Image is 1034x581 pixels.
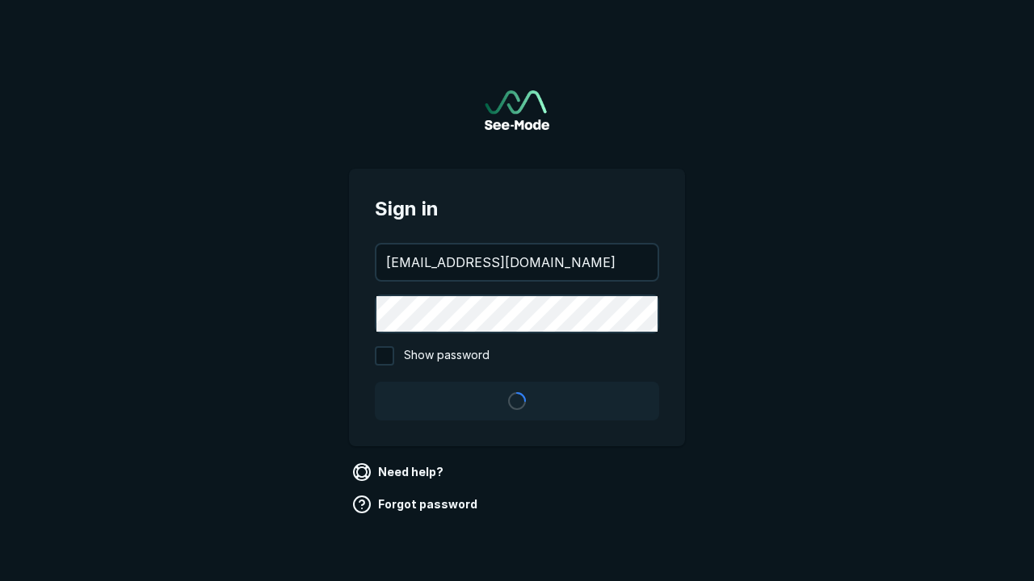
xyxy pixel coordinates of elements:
span: Sign in [375,194,659,224]
span: Show password [404,346,490,366]
a: Need help? [349,459,450,485]
a: Go to sign in [485,90,549,130]
input: your@email.com [376,245,658,280]
img: See-Mode Logo [485,90,549,130]
a: Forgot password [349,491,484,517]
